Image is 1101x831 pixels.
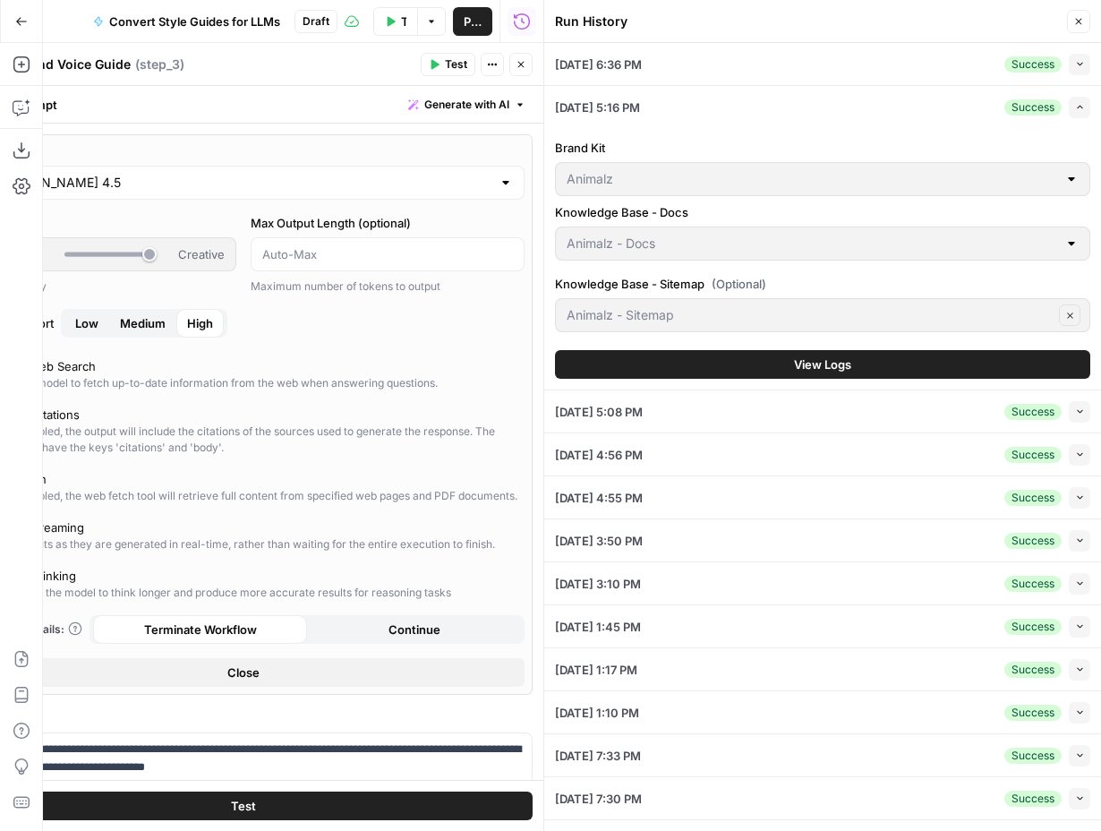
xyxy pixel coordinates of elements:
[109,13,280,30] span: Convert Style Guides for LLMs
[445,56,467,73] span: Test
[120,314,166,332] span: Medium
[1004,404,1062,420] div: Success
[555,275,1090,293] label: Knowledge Base - Sitemap
[1004,662,1062,678] div: Success
[421,53,475,76] button: Test
[555,56,642,73] span: [DATE] 6:36 PM
[1004,791,1062,807] div: Success
[401,93,533,116] button: Generate with AI
[567,306,1054,324] input: Animalz - Sitemap
[307,615,521,644] button: Continue
[555,446,643,464] span: [DATE] 4:56 PM
[555,99,640,116] span: [DATE] 5:16 PM
[388,621,440,638] span: Continue
[135,56,184,73] span: ( step_3 )
[1004,447,1062,463] div: Success
[64,309,109,338] button: Reasoning EffortMediumHigh
[567,235,1057,253] input: Animalz - Docs
[1004,533,1062,549] div: Success
[1004,619,1062,635] div: Success
[555,532,643,550] span: [DATE] 3:50 PM
[555,403,643,421] span: [DATE] 5:08 PM
[401,13,406,30] span: Test Data
[424,97,509,113] span: Generate with AI
[794,356,851,373] span: View Logs
[555,203,1090,221] label: Knowledge Base - Docs
[712,275,766,293] span: (Optional)
[555,790,642,808] span: [DATE] 7:30 PM
[262,245,513,263] input: Auto-Max
[1004,490,1062,506] div: Success
[567,170,1057,188] input: Animalz
[555,661,637,679] span: [DATE] 1:17 PM
[251,278,525,295] div: Maximum number of tokens to output
[1004,99,1062,116] div: Success
[555,747,641,765] span: [DATE] 7:33 PM
[1004,748,1062,764] div: Success
[82,7,291,36] button: Convert Style Guides for LLMs
[75,314,98,332] span: Low
[303,13,329,30] span: Draft
[453,7,492,36] button: Publish
[555,704,639,722] span: [DATE] 1:10 PM
[1004,705,1062,721] div: Success
[187,314,213,332] span: High
[227,664,260,681] span: Close
[555,489,643,507] span: [DATE] 4:55 PM
[144,621,257,638] span: Terminate Workflow
[555,575,641,593] span: [DATE] 3:10 PM
[464,13,482,30] span: Publish
[1004,576,1062,592] div: Success
[555,139,1090,157] label: Brand Kit
[251,214,525,232] label: Max Output Length (optional)
[555,618,641,636] span: [DATE] 1:45 PM
[373,7,417,36] button: Test Data
[231,797,256,815] span: Test
[178,245,225,263] span: Creative
[109,309,176,338] button: Reasoning EffortLowHigh
[555,350,1090,379] button: View Logs
[1004,56,1062,73] div: Success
